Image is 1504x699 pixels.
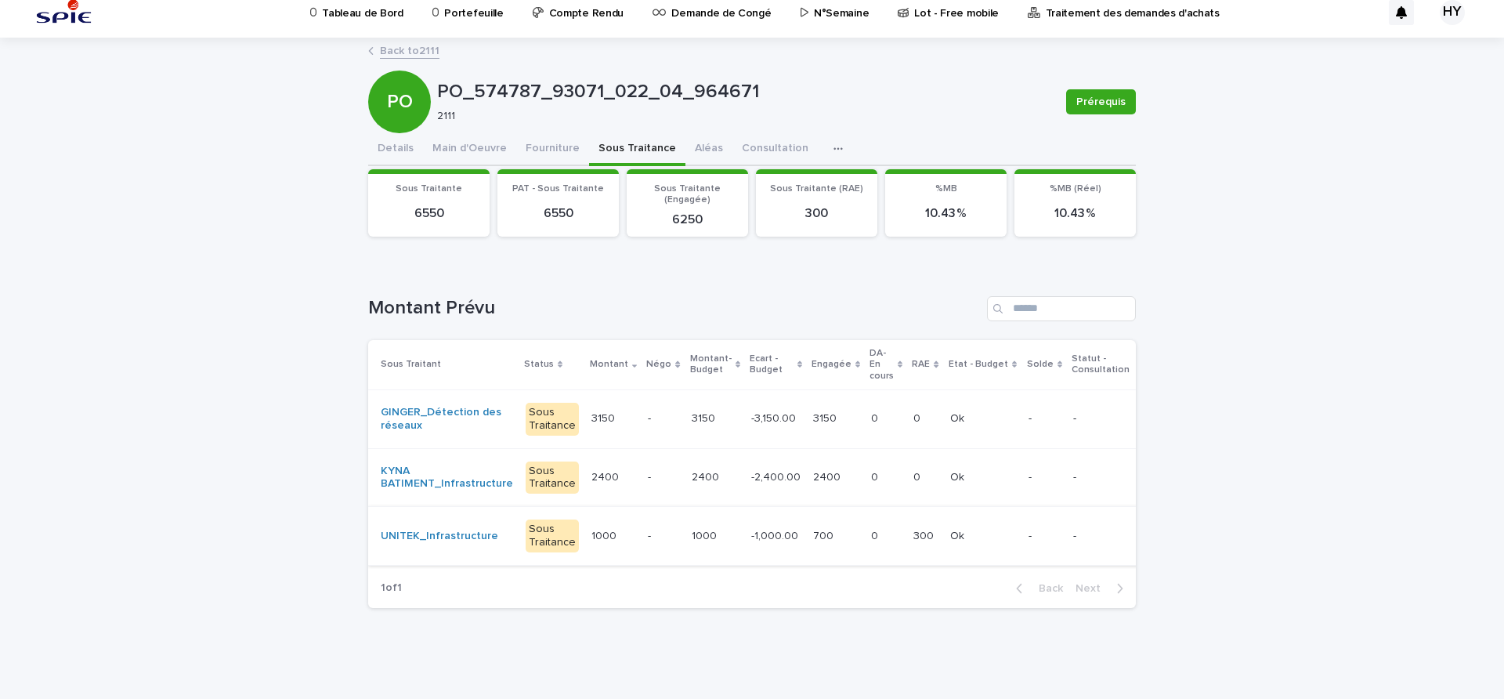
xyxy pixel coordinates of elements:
p: 3150 [692,409,718,426]
p: 700 [813,527,837,543]
p: -1,000.00 [751,527,801,543]
p: - [648,530,678,543]
button: Fourniture [516,133,589,166]
p: DA-En cours [869,345,894,385]
p: - [1073,412,1128,426]
span: PAT - Sous Traitante [512,184,604,194]
p: Ecart - Budget [750,350,794,379]
p: 1000 [591,527,620,543]
button: Prérequis [1066,89,1136,114]
p: RAE [912,356,930,373]
p: -3,150.00 [751,409,799,426]
h1: Montant Prévu [368,297,981,320]
span: Prérequis [1076,94,1126,110]
p: Solde [1027,356,1054,373]
button: Consultation [732,133,818,166]
a: Back to2111 [380,41,439,59]
tr: UNITEK_Infrastructure Sous Traitance10001000 -10001000 -1,000.00-1,000.00 700700 00 300300 OkOk -... [368,507,1284,566]
p: - [1073,471,1128,484]
p: Ok [950,527,967,543]
p: 2400 [813,468,844,484]
p: 0 [871,527,881,543]
div: Sous Traitance [526,462,579,494]
p: Montant-Budget [690,350,732,379]
button: Details [368,133,423,166]
p: -2,400.00 [751,468,804,484]
p: 10.43 % [1024,206,1126,221]
span: Sous Traitante (RAE) [770,184,863,194]
p: 1000 [692,527,720,543]
button: Sous Traitance [589,133,685,166]
p: 3150 [813,409,840,426]
span: Back [1029,583,1063,594]
p: 1 of 1 [368,569,414,607]
p: 300 [913,527,937,543]
span: Sous Traitante [396,184,462,194]
span: Next [1076,583,1110,594]
button: Next [1069,581,1136,596]
p: 0 [871,468,881,484]
span: %MB (Réel) [1050,184,1101,194]
p: - [1029,412,1061,426]
p: Engagée [812,356,851,373]
p: 0 [913,409,924,426]
p: 6550 [507,206,609,221]
a: GINGER_Détection des réseaux [381,406,513,433]
tr: GINGER_Détection des réseaux Sous Traitance31503150 -31503150 -3,150.00-3,150.00 31503150 00 00 O... [368,389,1284,448]
div: Sous Traitance [526,520,579,552]
p: Sous Traitant [381,356,441,373]
p: 10.43 % [895,206,997,221]
p: PO_574787_93071_022_04_964671 [437,81,1054,103]
p: - [1073,530,1128,543]
span: Sous Traitante (Engagée) [654,184,721,205]
p: Etat - Budget [949,356,1008,373]
tr: KYNA BATIMENT_Infrastructure Sous Traitance24002400 -24002400 -2,400.00-2,400.00 24002400 00 00 O... [368,448,1284,507]
p: 2400 [692,468,722,484]
p: Négo [646,356,671,373]
p: Montant [590,356,628,373]
p: 2111 [437,110,1047,123]
p: Ok [950,468,967,484]
p: 3150 [591,409,618,426]
p: 0 [913,468,924,484]
a: UNITEK_Infrastructure [381,530,498,543]
p: 300 [765,206,868,221]
button: Main d'Oeuvre [423,133,516,166]
p: 6550 [378,206,480,221]
p: 6250 [636,212,739,227]
p: - [1029,530,1061,543]
p: 0 [871,409,881,426]
button: Aléas [685,133,732,166]
p: - [1029,471,1061,484]
a: KYNA BATIMENT_Infrastructure [381,465,513,491]
p: - [648,471,678,484]
p: Ok [950,409,967,426]
div: PO [368,27,431,113]
button: Back [1003,581,1069,596]
p: - [648,412,678,426]
input: Search [987,296,1136,321]
p: Status [524,356,554,373]
div: Sous Traitance [526,403,579,436]
p: 2400 [591,468,622,484]
span: %MB [935,184,957,194]
p: Statut - Consultation [1072,350,1130,379]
